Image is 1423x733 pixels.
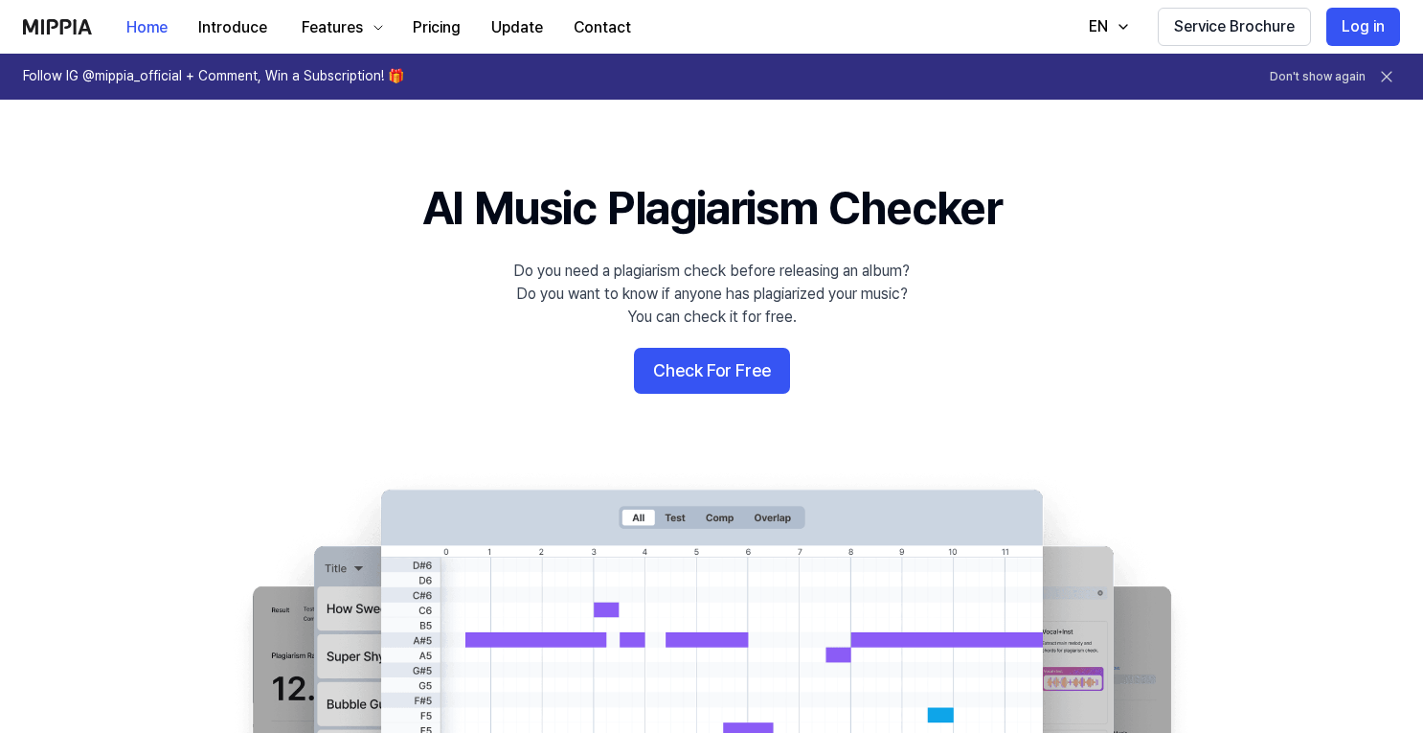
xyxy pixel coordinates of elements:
button: Service Brochure [1158,8,1311,46]
div: Do you need a plagiarism check before releasing an album? Do you want to know if anyone has plagi... [513,260,910,329]
a: Home [111,1,183,54]
button: Update [476,9,558,47]
button: Contact [558,9,646,47]
button: Check For Free [634,348,790,394]
h1: Follow IG @mippia_official + Comment, Win a Subscription! 🎁 [23,67,404,86]
button: Don't show again [1270,69,1366,85]
button: Features [282,9,397,47]
button: Introduce [183,9,282,47]
button: Home [111,9,183,47]
a: Update [476,1,558,54]
h1: AI Music Plagiarism Checker [422,176,1002,241]
button: Log in [1326,8,1400,46]
button: EN [1070,8,1142,46]
div: Features [298,16,367,39]
button: Pricing [397,9,476,47]
img: logo [23,19,92,34]
div: EN [1085,15,1112,38]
